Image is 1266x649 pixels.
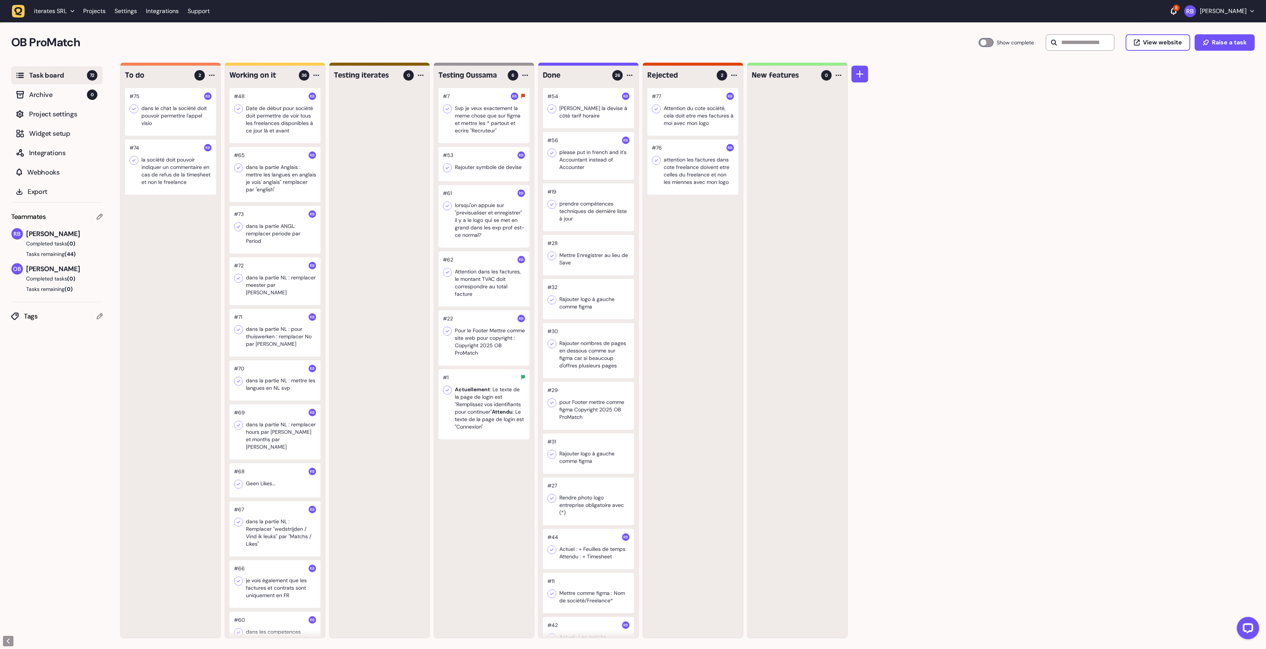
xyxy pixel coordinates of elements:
button: Webhooks [11,163,103,181]
span: 2 [721,72,723,79]
button: Task board72 [11,66,103,84]
button: Archive0 [11,86,103,104]
img: Rodolphe Balay [309,151,316,159]
img: Rodolphe Balay [622,137,629,144]
span: Raise a task [1212,40,1247,46]
img: Rodolphe Balay [518,315,525,322]
div: 8 [1173,4,1180,11]
span: Widget setup [29,128,97,139]
h4: New features [752,70,816,81]
span: Task board [29,70,87,81]
span: (0) [65,286,73,292]
span: iterates SRL [34,7,67,15]
img: Rodolphe Balay [309,262,316,269]
img: Rodolphe Balay [726,93,734,100]
img: Rodolphe Balay [309,506,316,513]
button: Integrations [11,144,103,162]
p: [PERSON_NAME] [1200,7,1247,15]
h4: Rejected [647,70,712,81]
button: iterates SRL [12,4,79,18]
span: Teammates [11,211,46,222]
img: Rodolphe Balay [309,468,316,475]
button: Tasks remaining(44) [11,250,103,258]
span: View website [1143,40,1182,46]
img: Rodolphe Balay [518,151,525,159]
button: Completed tasks(0) [11,275,97,282]
a: Settings [115,4,137,18]
span: Project settings [29,109,97,119]
img: Rodolphe Balay [309,93,316,100]
h4: Done [543,70,607,81]
img: Rodolphe Balay [622,621,629,629]
span: 0 [825,72,828,79]
h4: Testing Oussama [438,70,503,81]
span: 26 [615,72,621,79]
img: Rodolphe Balay [518,189,525,197]
img: Rodolphe Balay [726,144,734,151]
span: Tags [24,311,97,322]
img: Rodolphe Balay [622,533,629,541]
span: (0) [67,240,75,247]
img: Rodolphe Balay [622,93,629,100]
h2: OB ProMatch [11,34,979,51]
span: [PERSON_NAME] [26,264,103,274]
button: Project settings [11,105,103,123]
img: Rodolphe Balay [309,313,316,321]
img: Rodolphe Balay [518,256,525,263]
h4: To do [125,70,189,81]
h4: Testing iterates [334,70,398,81]
a: Support [188,7,210,15]
img: Rodolphe Balay [309,210,316,218]
span: Archive [29,90,87,100]
a: Projects [83,4,106,18]
span: Integrations [29,148,97,158]
img: Rodolphe Balay [309,365,316,372]
button: Raise a task [1195,34,1255,51]
img: Rodolphe Balay [511,93,518,100]
span: 36 [301,72,307,79]
span: (0) [67,275,75,282]
button: Export [11,183,103,201]
img: Rodolphe Balay [309,409,316,416]
button: [PERSON_NAME] [1184,5,1254,17]
img: Rodolphe Balay [309,565,316,572]
iframe: LiveChat chat widget [1231,614,1262,645]
img: Oussama Bahassou [12,263,23,275]
span: (44) [65,251,76,257]
span: 72 [87,70,97,81]
img: Rodolphe Balay [12,228,23,239]
h4: Working on it [229,70,294,81]
span: 6 [512,72,515,79]
span: [PERSON_NAME] [26,229,103,239]
span: Export [28,186,97,197]
img: Rodolphe Balay [204,144,212,151]
a: Integrations [146,4,179,18]
span: 2 [199,72,201,79]
button: Completed tasks(0) [11,240,97,247]
span: Show complete [997,38,1034,47]
button: Tasks remaining(0) [11,285,103,293]
span: Webhooks [27,167,97,178]
span: 0 [407,72,410,79]
img: Rodolphe Balay [204,93,212,100]
span: 0 [87,90,97,100]
button: View website [1126,34,1190,51]
img: Rodolphe Balay [1184,5,1196,17]
img: Rodolphe Balay [309,616,316,624]
button: Widget setup [11,125,103,142]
